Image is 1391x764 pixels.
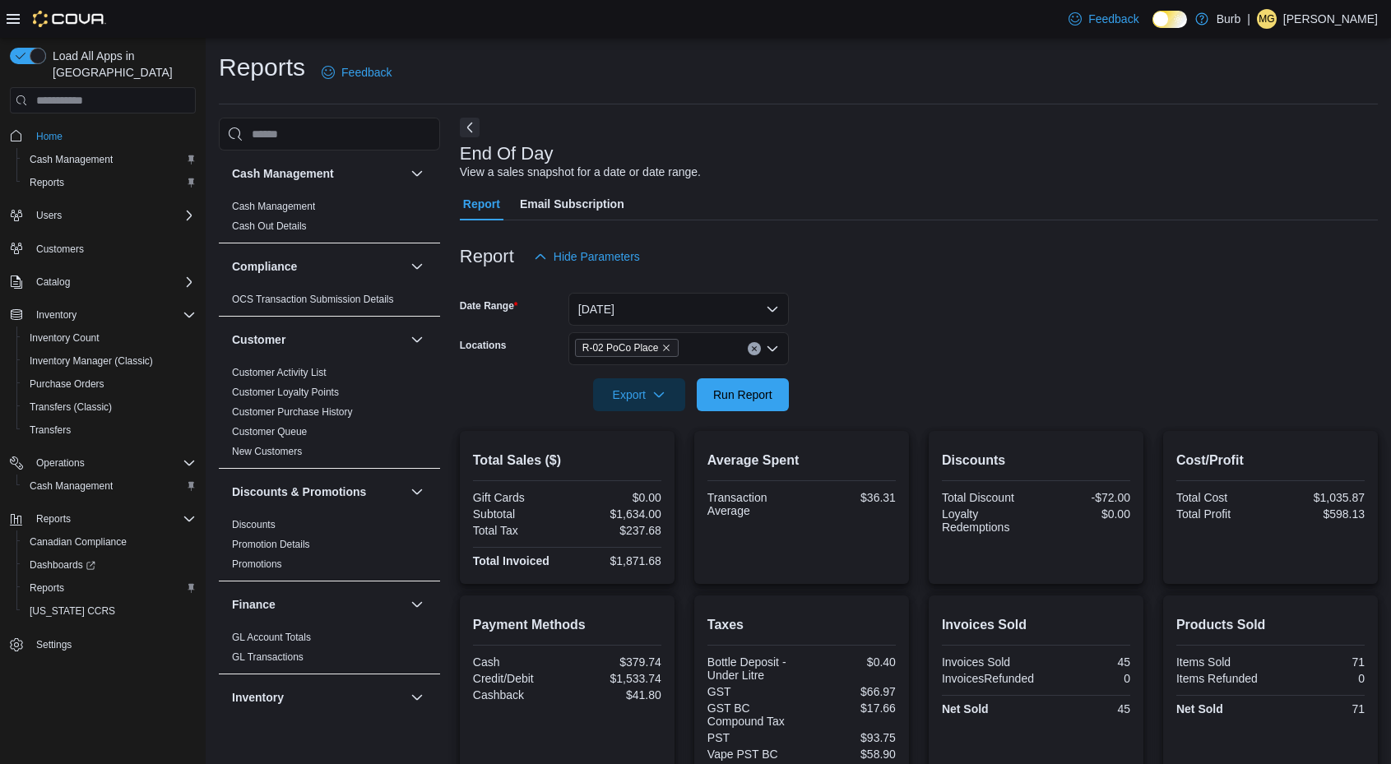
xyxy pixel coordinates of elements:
[16,396,202,419] button: Transfers (Classic)
[232,293,394,306] span: OCS Transaction Submission Details
[36,638,72,651] span: Settings
[219,289,440,316] div: Compliance
[36,276,70,289] span: Catalog
[36,308,77,322] span: Inventory
[942,672,1034,685] div: InvoicesRefunded
[23,351,160,371] a: Inventory Manager (Classic)
[232,632,311,643] a: GL Account Totals
[232,201,315,212] a: Cash Management
[232,386,339,399] span: Customer Loyalty Points
[473,491,564,504] div: Gift Cards
[16,171,202,194] button: Reports
[30,305,196,325] span: Inventory
[570,655,661,669] div: $379.74
[707,491,799,517] div: Transaction Average
[36,130,63,143] span: Home
[3,204,202,227] button: Users
[232,596,276,613] h3: Finance
[1176,507,1268,521] div: Total Profit
[1041,672,1130,685] div: 0
[942,491,1033,504] div: Total Discount
[232,445,302,458] span: New Customers
[1283,9,1378,29] p: [PERSON_NAME]
[713,387,772,403] span: Run Report
[527,240,647,273] button: Hide Parameters
[942,655,1033,669] div: Invoices Sold
[407,482,427,502] button: Discounts & Promotions
[707,655,799,682] div: Bottle Deposit - Under Litre
[3,507,202,530] button: Reports
[23,150,119,169] a: Cash Management
[232,406,353,418] a: Customer Purchase History
[23,532,133,552] a: Canadian Compliance
[1152,28,1153,29] span: Dark Mode
[460,118,480,137] button: Next
[707,701,799,728] div: GST BC Compound Tax
[3,237,202,261] button: Customers
[603,378,675,411] span: Export
[23,173,196,192] span: Reports
[232,519,276,530] a: Discounts
[804,491,896,504] div: $36.31
[707,748,799,761] div: Vape PST BC
[16,475,202,498] button: Cash Management
[23,420,77,440] a: Transfers
[315,56,398,89] a: Feedback
[473,451,661,470] h2: Total Sales ($)
[460,299,518,313] label: Date Range
[942,702,989,715] strong: Net Sold
[1273,655,1365,669] div: 71
[1247,9,1250,29] p: |
[804,685,896,698] div: $66.97
[473,507,564,521] div: Subtotal
[232,539,310,550] a: Promotion Details
[30,453,91,473] button: Operations
[30,509,77,529] button: Reports
[23,150,196,169] span: Cash Management
[30,634,196,655] span: Settings
[232,294,394,305] a: OCS Transaction Submission Details
[570,524,661,537] div: $237.68
[570,688,661,701] div: $41.80
[460,144,554,164] h3: End Of Day
[10,117,196,699] nav: Complex example
[23,328,196,348] span: Inventory Count
[3,451,202,475] button: Operations
[30,127,69,146] a: Home
[232,405,353,419] span: Customer Purchase History
[36,512,71,526] span: Reports
[23,420,196,440] span: Transfers
[232,689,404,706] button: Inventory
[232,651,304,664] span: GL Transactions
[707,451,896,470] h2: Average Spent
[1176,702,1223,715] strong: Net Sold
[23,555,196,575] span: Dashboards
[16,530,202,553] button: Canadian Compliance
[593,378,685,411] button: Export
[473,672,564,685] div: Credit/Debit
[232,446,302,457] a: New Customers
[219,197,440,243] div: Cash Management
[30,238,196,259] span: Customers
[23,397,118,417] a: Transfers (Classic)
[697,378,789,411] button: Run Report
[219,51,305,84] h1: Reports
[30,272,77,292] button: Catalog
[748,342,761,355] button: Clear input
[1176,491,1268,504] div: Total Cost
[460,247,514,266] h3: Report
[766,342,779,355] button: Open list of options
[707,685,799,698] div: GST
[473,688,564,701] div: Cashback
[30,401,112,414] span: Transfers (Classic)
[232,331,285,348] h3: Customer
[3,303,202,326] button: Inventory
[232,367,327,378] a: Customer Activity List
[46,48,196,81] span: Load All Apps in [GEOGRAPHIC_DATA]
[23,555,102,575] a: Dashboards
[232,366,327,379] span: Customer Activity List
[1039,491,1130,504] div: -$72.00
[1176,655,1268,669] div: Items Sold
[570,672,661,685] div: $1,533.74
[30,206,68,225] button: Users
